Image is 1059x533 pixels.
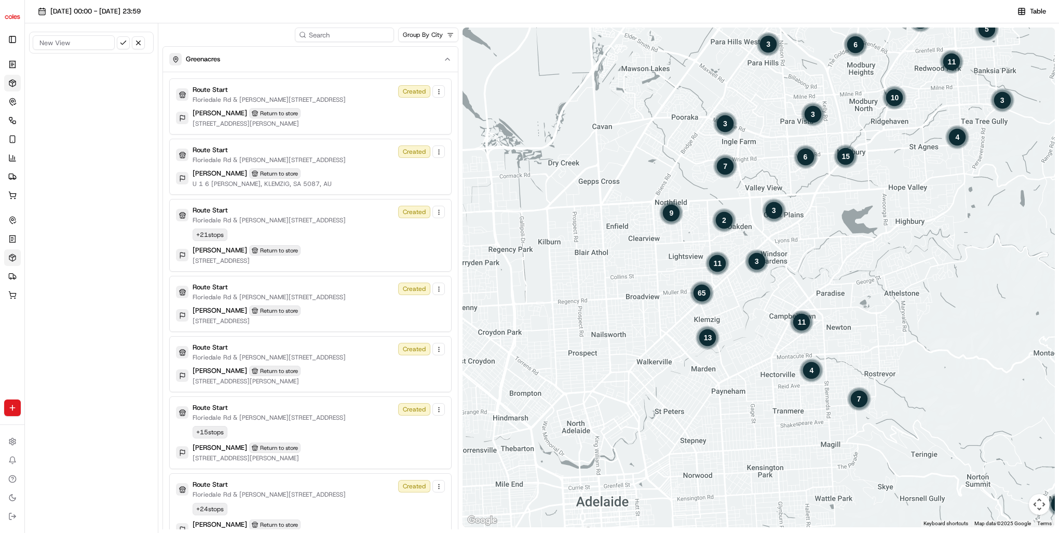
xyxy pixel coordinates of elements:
p: Greenacres [186,55,220,64]
div: + 24 stops [193,503,227,515]
p: [STREET_ADDRESS][PERSON_NAME] [193,119,301,128]
div: 2 routes. 0 pickups and 4 dropoffs. [945,125,970,150]
div: + 15 stops [193,426,227,438]
button: Return to store [249,108,301,118]
p: Route Start [193,480,228,489]
div: 15 [833,144,858,169]
div: Start new chat [35,99,170,110]
div: 11 [705,251,730,276]
div: 2 routes. 0 pickups and 3 dropoffs. [761,198,786,223]
div: + 21 stops [193,229,227,241]
span: Group By City [403,31,443,39]
button: Map camera controls [1029,494,1050,515]
div: 3 [989,88,1014,113]
p: Floriedale Rd & [PERSON_NAME][STREET_ADDRESS] [193,414,346,422]
button: Coles [4,4,21,29]
a: 💻API Documentation [84,146,171,165]
a: Terms (opens in new tab) [1037,521,1052,526]
input: Got a question? Start typing here... [27,67,187,78]
p: Route Start [193,403,228,412]
div: 2 routes. 0 pickups and 6 dropoffs. [843,32,868,57]
div: 7 [713,154,738,179]
input: Search [295,28,394,42]
span: [DATE] 00:00 - [DATE] 23:59 [50,7,141,16]
p: [PERSON_NAME] [193,366,247,376]
p: U 1 6 [PERSON_NAME], KLEMZIG, SA 5087, AU [193,180,332,188]
div: 3 [744,249,769,274]
div: 10 [882,85,907,110]
p: [STREET_ADDRESS] [193,257,301,265]
div: 2 routes. 0 pickups and 3 dropoffs. [713,111,738,136]
p: Floriedale Rd & [PERSON_NAME][STREET_ADDRESS] [193,96,346,104]
p: [PERSON_NAME] [193,443,247,452]
p: Floriedale Rd & [PERSON_NAME][STREET_ADDRESS] [193,490,346,499]
div: 4 [945,125,970,150]
div: 5 routes. 0 pickups and 10 dropoffs. [882,85,907,110]
div: 4 routes. 0 pickups and 10 dropoffs. [789,310,814,335]
div: 2 [711,208,736,233]
div: 11 [939,49,964,74]
img: Nash [10,10,31,31]
div: 4 [799,358,824,383]
button: Return to store [249,443,301,453]
a: Open this area in Google Maps (opens a new window) [465,514,499,527]
span: Pylon [103,176,126,184]
div: 📗 [10,152,19,160]
button: Return to store [249,519,301,530]
p: Floriedale Rd & [PERSON_NAME][STREET_ADDRESS] [193,353,346,362]
div: 3 [756,32,781,57]
p: Floriedale Rd & [PERSON_NAME][STREET_ADDRESS] [193,156,346,164]
p: Welcome 👋 [10,42,189,58]
p: Route Start [193,85,228,95]
div: 2 routes. 0 pickups and 4 dropoffs. [799,358,824,383]
span: Map data ©2025 Google [974,521,1031,526]
p: [PERSON_NAME] [193,169,247,178]
p: Route Start [193,283,228,292]
div: 6 [843,32,868,57]
div: 4 routes. 0 pickups and 12 dropoffs. [833,144,858,169]
div: 7 [846,387,871,411]
div: 11 [789,310,814,335]
p: Route Start [193,343,228,352]
p: Floriedale Rd & [PERSON_NAME][STREET_ADDRESS] [193,293,346,301]
button: Start new chat [177,102,189,115]
div: 2 routes. 0 pickups and 3 dropoffs. [989,88,1014,113]
p: [STREET_ADDRESS] [193,317,301,325]
p: [STREET_ADDRESS][PERSON_NAME] [193,454,301,462]
img: Google [465,514,499,527]
div: 💻 [88,152,96,160]
button: Return to store [249,245,301,256]
div: 5 [974,17,999,42]
div: 2 routes. 0 pickups and 3 dropoffs. [800,102,825,127]
p: Route Start [193,145,228,155]
div: 3 routes. 0 pickups and 6 dropoffs. [846,387,871,411]
button: Return to store [249,366,301,376]
div: 3 routes. 0 pickups and 6 dropoffs. [793,144,818,169]
p: [PERSON_NAME] [193,246,247,255]
img: Coles [4,8,21,25]
div: 1 route. 0 pickups and 3 dropoffs. [756,32,781,57]
div: 13 [695,325,720,350]
div: 2 routes. 0 pickups and 3 dropoffs. [744,249,769,274]
input: New View [33,35,115,50]
a: 📗Knowledge Base [6,146,84,165]
div: 6 [793,144,818,169]
div: 16 routes. 32 pickups and 13 dropoffs. [689,281,714,305]
p: Floriedale Rd & [PERSON_NAME][STREET_ADDRESS] [193,216,346,224]
button: Greenacres [163,47,458,72]
button: Return to store [249,305,301,316]
div: 3 [761,198,786,223]
span: Knowledge Base [21,151,79,161]
img: 1736555255976-a54dd68f-1ca7-489b-9aae-adbdc363a1c4 [10,99,29,118]
div: 65 [689,281,714,305]
div: 3 [800,102,825,127]
p: Route Start [193,206,228,215]
button: [DATE] 00:00 - [DATE] 23:59 [33,4,145,19]
p: [PERSON_NAME] [193,109,247,118]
